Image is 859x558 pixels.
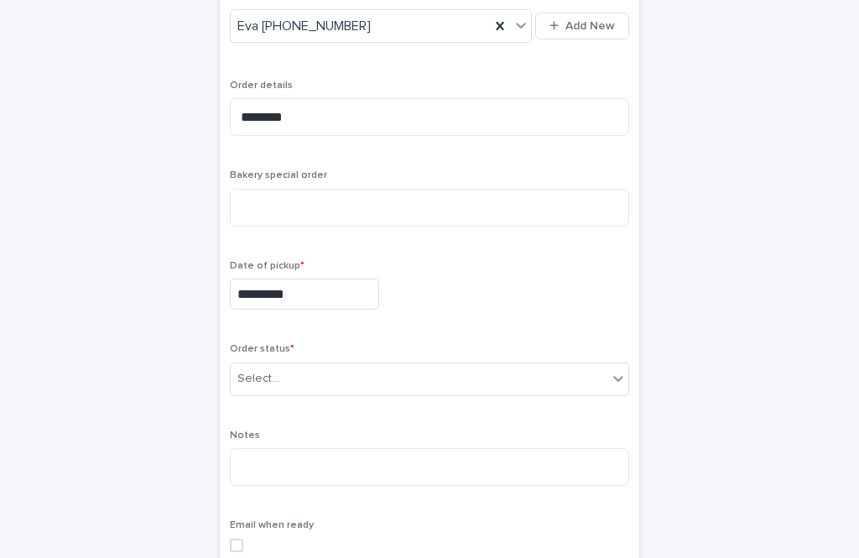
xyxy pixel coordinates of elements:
span: Email when ready [230,520,314,530]
span: Eva [PHONE_NUMBER] [237,18,371,35]
span: Order status [230,344,294,354]
div: Select... [237,370,279,388]
span: Add New [565,20,615,32]
span: Order details [230,81,293,91]
button: Add New [535,13,629,39]
span: Bakery special order [230,170,327,180]
span: Date of pickup [230,261,305,271]
span: Notes [230,430,260,441]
